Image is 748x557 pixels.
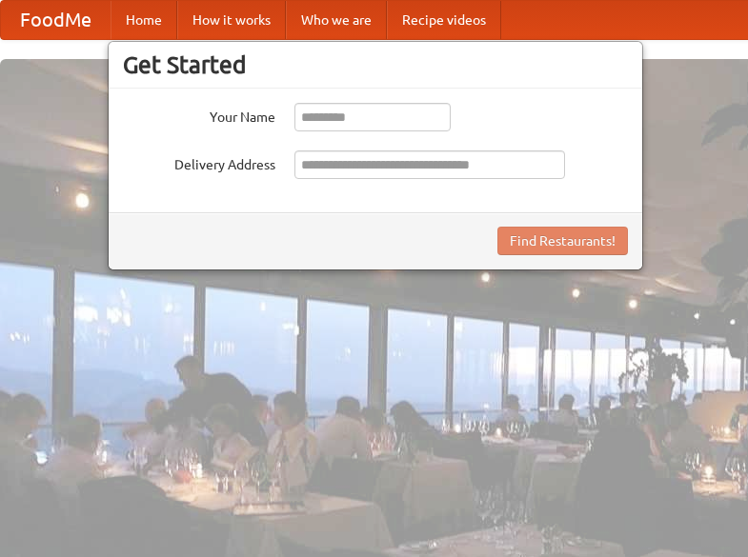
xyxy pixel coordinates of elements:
[286,1,387,39] a: Who we are
[123,103,275,127] label: Your Name
[123,150,275,174] label: Delivery Address
[111,1,177,39] a: Home
[177,1,286,39] a: How it works
[497,227,628,255] button: Find Restaurants!
[1,1,111,39] a: FoodMe
[387,1,501,39] a: Recipe videos
[123,50,628,79] h3: Get Started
